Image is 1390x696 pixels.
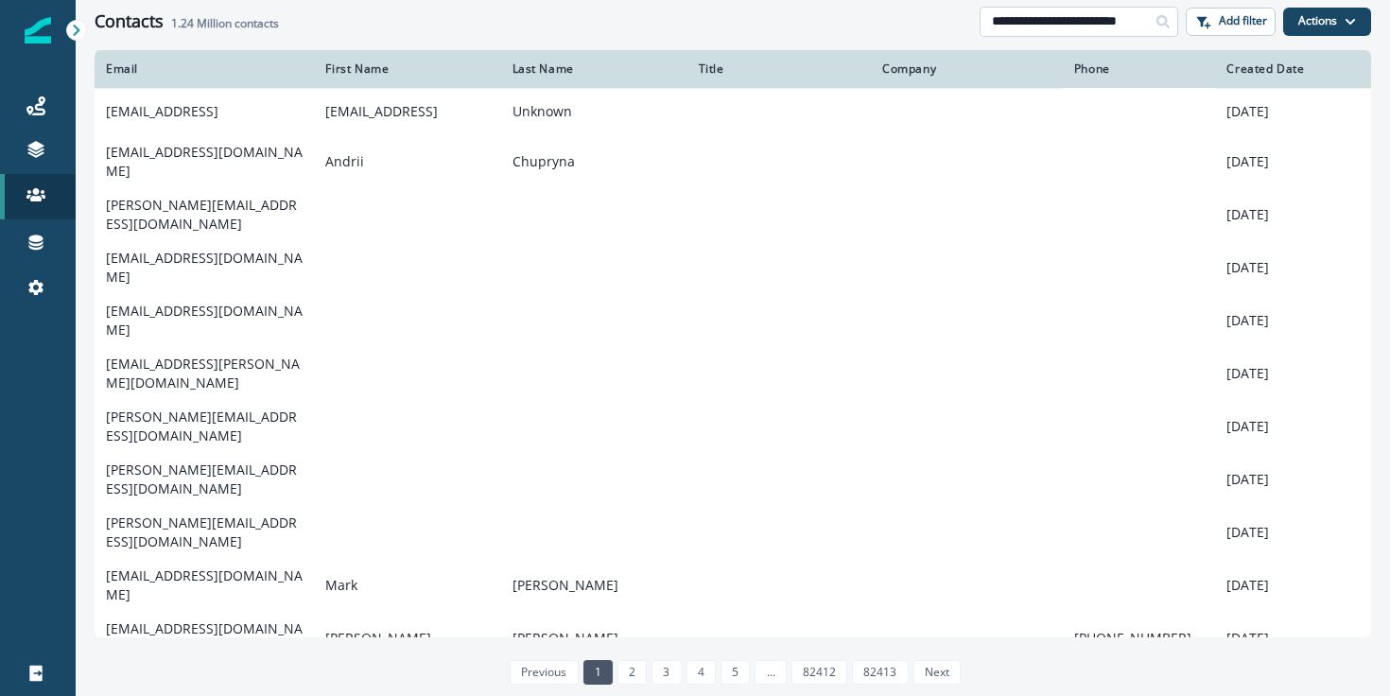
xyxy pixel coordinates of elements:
td: [EMAIL_ADDRESS][DOMAIN_NAME] [95,559,314,612]
td: [PERSON_NAME] [314,612,500,665]
p: Add filter [1219,14,1267,27]
ul: Pagination [505,660,961,685]
div: Phone [1074,61,1204,77]
div: Created Date [1226,61,1360,77]
p: [DATE] [1226,311,1360,330]
p: [DATE] [1226,258,1360,277]
a: [EMAIL_ADDRESS][DOMAIN_NAME]AndriiChupryna[DATE] [95,135,1371,188]
div: First Name [325,61,489,77]
p: [DATE] [1226,152,1360,171]
a: [PERSON_NAME][EMAIL_ADDRESS][DOMAIN_NAME][DATE] [95,453,1371,506]
td: Mark [314,559,500,612]
a: Page 5 [721,660,750,685]
p: [DATE] [1226,576,1360,595]
a: [PERSON_NAME][EMAIL_ADDRESS][DOMAIN_NAME][DATE] [95,506,1371,559]
td: [PERSON_NAME][EMAIL_ADDRESS][DOMAIN_NAME] [95,453,314,506]
div: Company [882,61,1051,77]
span: 1.24 Million [171,15,232,31]
a: [EMAIL_ADDRESS][DOMAIN_NAME][DATE] [95,294,1371,347]
a: [EMAIL_ADDRESS][PERSON_NAME][DOMAIN_NAME][DATE] [95,347,1371,400]
a: Page 4 [686,660,716,685]
h2: contacts [171,17,279,30]
td: [EMAIL_ADDRESS][DOMAIN_NAME] [95,612,314,665]
button: Add filter [1186,8,1276,36]
p: [DATE] [1226,629,1360,648]
td: [PERSON_NAME][EMAIL_ADDRESS][DOMAIN_NAME] [95,506,314,559]
td: Chupryna [501,135,687,188]
p: [DATE] [1226,523,1360,542]
p: [DATE] [1226,102,1360,121]
td: [EMAIL_ADDRESS][DOMAIN_NAME] [95,241,314,294]
button: Actions [1283,8,1371,36]
td: [EMAIL_ADDRESS][DOMAIN_NAME] [95,294,314,347]
td: [EMAIL_ADDRESS][PERSON_NAME][DOMAIN_NAME] [95,347,314,400]
p: [DATE] [1226,470,1360,489]
div: Email [106,61,303,77]
td: [PERSON_NAME] [501,612,687,665]
a: Page 2 [617,660,647,685]
a: [EMAIL_ADDRESS][DOMAIN_NAME][DATE] [95,241,1371,294]
a: [PERSON_NAME][EMAIL_ADDRESS][DOMAIN_NAME][DATE] [95,400,1371,453]
a: Jump forward [755,660,786,685]
a: Page 3 [652,660,681,685]
td: [PERSON_NAME][EMAIL_ADDRESS][DOMAIN_NAME] [95,188,314,241]
a: [EMAIL_ADDRESS][DOMAIN_NAME]Mark[PERSON_NAME][DATE] [95,559,1371,612]
img: Inflection [25,17,51,43]
a: Next page [913,660,961,685]
div: Title [699,61,860,77]
a: [EMAIL_ADDRESS][DOMAIN_NAME][PERSON_NAME][PERSON_NAME][PHONE_NUMBER][DATE] [95,612,1371,665]
a: Page 82412 [791,660,847,685]
p: [DATE] [1226,364,1360,383]
td: [PERSON_NAME] [501,559,687,612]
td: [PERSON_NAME][EMAIL_ADDRESS][DOMAIN_NAME] [95,400,314,453]
td: [EMAIL_ADDRESS][DOMAIN_NAME] [95,135,314,188]
a: [PERSON_NAME][EMAIL_ADDRESS][DOMAIN_NAME][DATE] [95,188,1371,241]
a: [EMAIL_ADDRESS][EMAIL_ADDRESS]Unknown[DATE] [95,88,1371,135]
td: [EMAIL_ADDRESS] [95,88,314,135]
p: [DATE] [1226,417,1360,436]
td: [EMAIL_ADDRESS] [314,88,500,135]
a: Page 1 is your current page [583,660,613,685]
td: Andrii [314,135,500,188]
td: [PHONE_NUMBER] [1063,612,1215,665]
p: [DATE] [1226,205,1360,224]
div: Last Name [513,61,676,77]
a: Page 82413 [852,660,908,685]
h1: Contacts [95,11,164,32]
td: Unknown [501,88,687,135]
